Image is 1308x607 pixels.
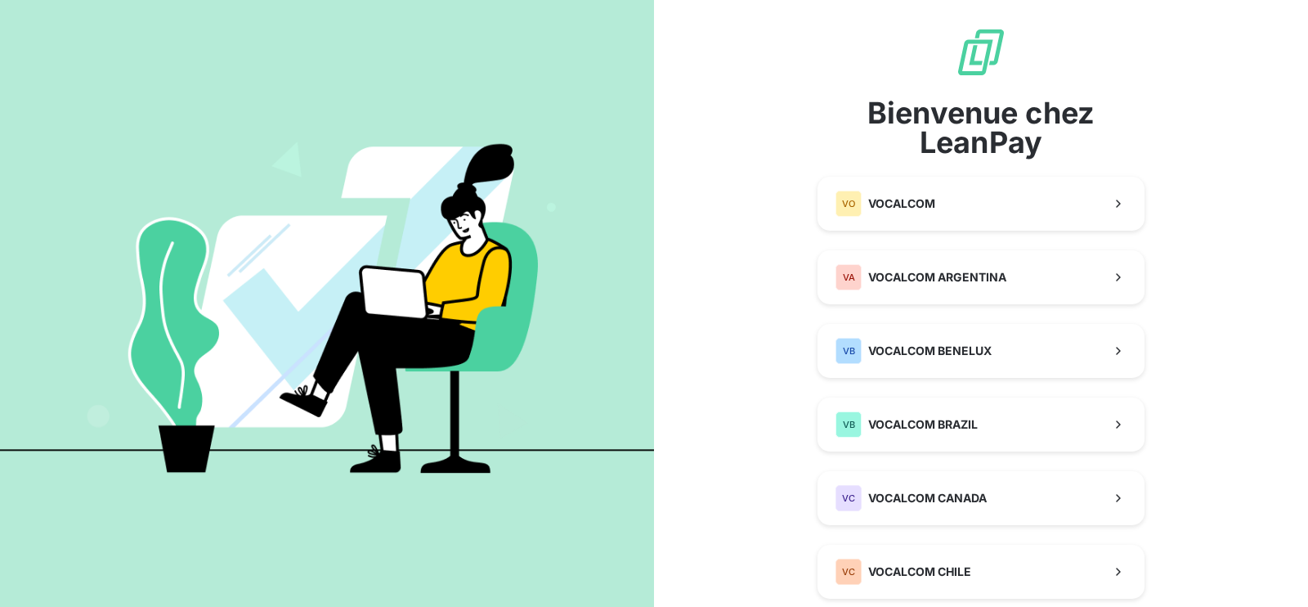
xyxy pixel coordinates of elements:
div: VB [835,338,862,364]
button: VCVOCALCOM CHILE [817,545,1144,599]
button: VBVOCALCOM BENELUX [817,324,1144,378]
button: VBVOCALCOM BRAZIL [817,398,1144,452]
div: VO [835,191,862,217]
span: VOCALCOM BENELUX [868,343,992,359]
div: VA [835,264,862,290]
span: VOCALCOM CANADA [868,490,987,506]
button: VCVOCALCOM CANADA [817,471,1144,525]
span: VOCALCOM [868,196,935,212]
button: VAVOCALCOM ARGENTINA [817,250,1144,304]
div: VC [835,559,862,585]
span: VOCALCOM ARGENTINA [868,269,1006,286]
img: logo sigle [955,26,1007,79]
div: VC [835,485,862,511]
span: Bienvenue chez LeanPay [817,98,1144,157]
button: VOVOCALCOM [817,177,1144,231]
span: VOCALCOM BRAZIL [868,416,978,433]
span: VOCALCOM CHILE [868,564,971,580]
div: VB [835,411,862,438]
